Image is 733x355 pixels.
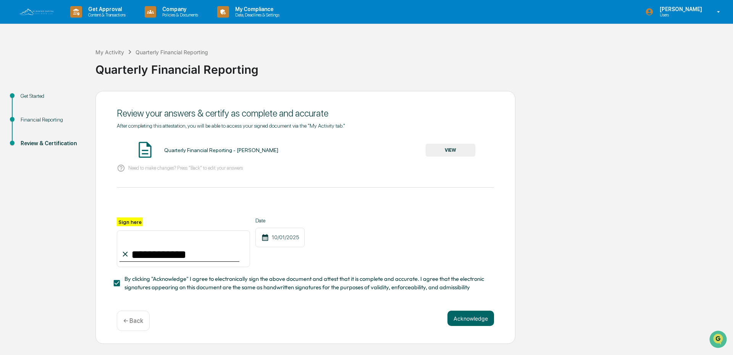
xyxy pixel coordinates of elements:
[136,140,155,159] img: Document Icon
[654,12,706,18] p: Users
[136,49,208,55] div: Quarterly Financial Reporting
[229,6,283,12] p: My Compliance
[21,116,83,124] div: Financial Reporting
[82,6,129,12] p: Get Approval
[117,108,494,119] div: Review your answers & certify as complete and accurate
[95,57,729,76] div: Quarterly Financial Reporting
[229,12,283,18] p: Data, Deadlines & Settings
[21,139,83,148] div: Review & Certification
[164,147,278,153] div: Quarterly Financial Reporting - [PERSON_NAME]
[255,217,305,224] label: Date
[128,165,243,171] p: Need to make changes? Press "Back" to edit your answers
[709,330,729,350] iframe: Open customer support
[156,6,202,12] p: Company
[95,49,124,55] div: My Activity
[124,275,488,292] span: By clicking "Acknowledge" I agree to electronically sign the above document and attest that it is...
[8,130,139,142] p: How can we help?
[18,8,55,16] img: logo
[426,144,475,157] button: VIEW
[447,311,494,326] button: Acknowledge
[156,12,202,18] p: Policies & Documents
[654,6,706,12] p: [PERSON_NAME]
[82,12,129,18] p: Content & Transactions
[123,317,143,324] p: ← Back
[21,92,83,100] div: Get Started
[117,123,345,129] span: After completing this attestation, you will be able to access your signed document via the "My Ac...
[255,228,305,247] div: 10/01/2025
[8,107,23,122] img: Greenboard
[117,217,143,226] label: Sign here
